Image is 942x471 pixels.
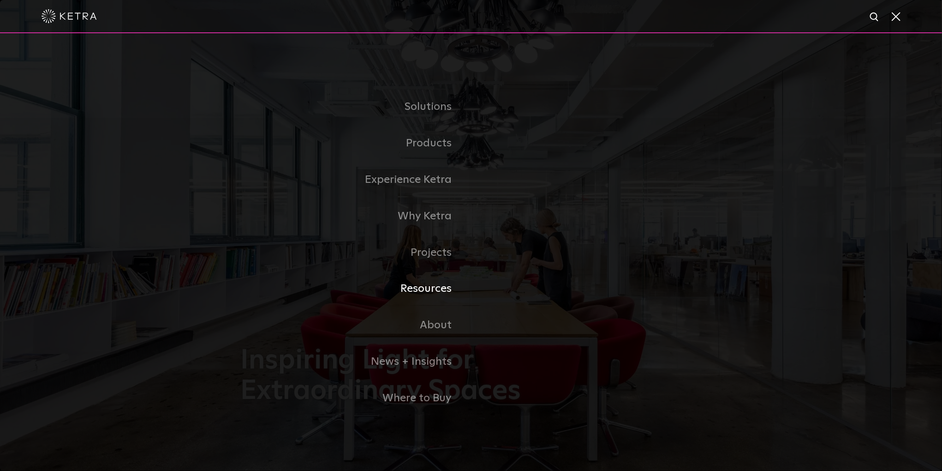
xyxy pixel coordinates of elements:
[869,12,881,23] img: search icon
[240,344,471,380] a: News + Insights
[240,307,471,344] a: About
[240,235,471,271] a: Projects
[240,198,471,235] a: Why Ketra
[42,9,97,23] img: ketra-logo-2019-white
[240,162,471,198] a: Experience Ketra
[240,125,471,162] a: Products
[240,380,471,417] a: Where to Buy
[240,89,471,125] a: Solutions
[240,271,471,307] a: Resources
[240,89,702,416] div: Navigation Menu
